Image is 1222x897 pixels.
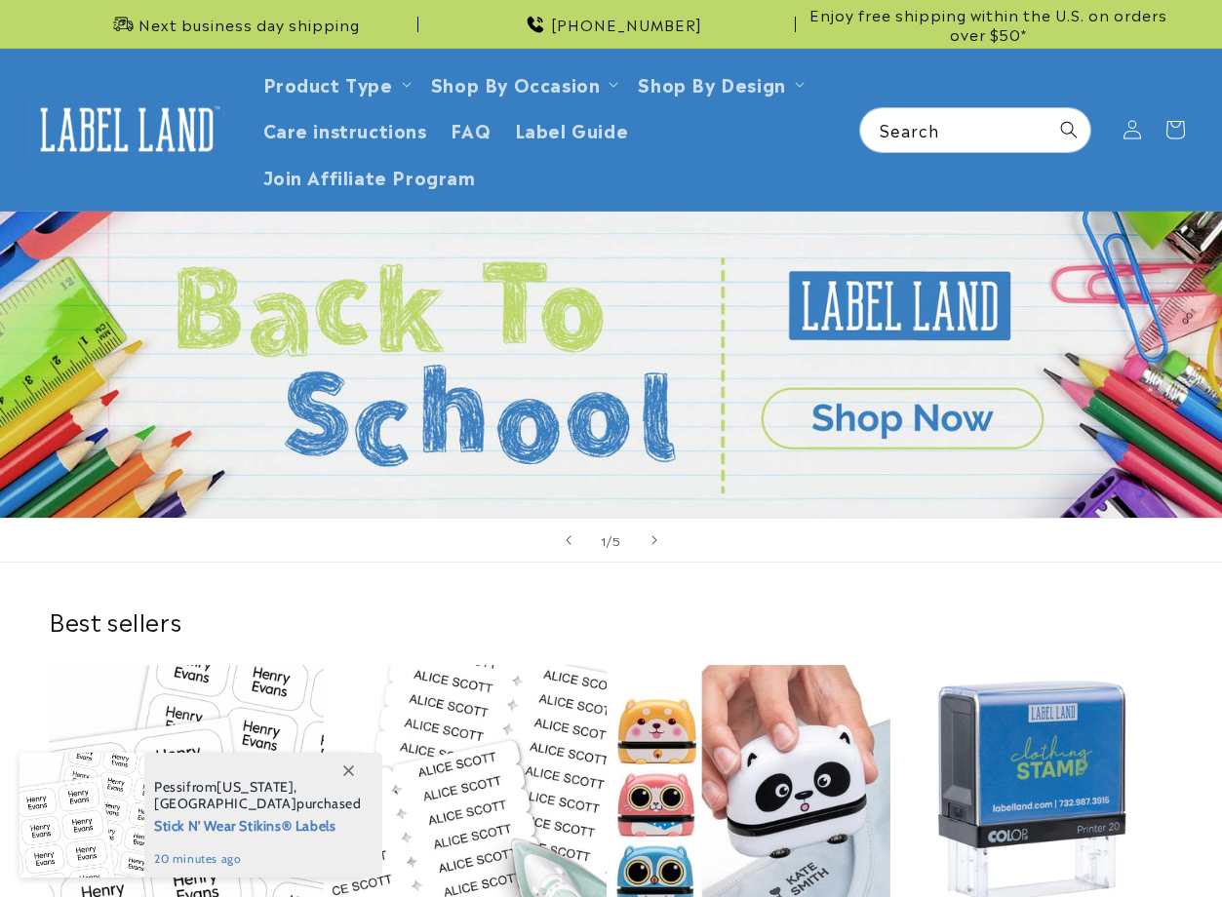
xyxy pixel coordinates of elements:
[633,519,676,562] button: Next slide
[263,165,476,187] span: Join Affiliate Program
[551,15,702,34] span: [PHONE_NUMBER]
[503,106,641,152] a: Label Guide
[431,72,601,95] span: Shop By Occasion
[252,60,419,106] summary: Product Type
[252,106,439,152] a: Care instructions
[638,70,785,97] a: Shop By Design
[154,795,296,812] span: [GEOGRAPHIC_DATA]
[22,92,232,167] a: Label Land
[1047,108,1090,151] button: Search
[252,153,488,199] a: Join Affiliate Program
[626,60,811,106] summary: Shop By Design
[607,530,612,550] span: /
[29,99,224,160] img: Label Land
[547,519,590,562] button: Previous slide
[263,118,427,140] span: Care instructions
[49,605,1173,636] h2: Best sellers
[612,530,621,550] span: 5
[439,106,503,152] a: FAQ
[601,530,607,550] span: 1
[515,118,629,140] span: Label Guide
[263,70,393,97] a: Product Type
[154,778,186,796] span: Pessi
[217,778,294,796] span: [US_STATE]
[154,779,362,812] span: from , purchased
[451,118,492,140] span: FAQ
[804,5,1173,43] span: Enjoy free shipping within the U.S. on orders over $50*
[138,15,360,34] span: Next business day shipping
[419,60,627,106] summary: Shop By Occasion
